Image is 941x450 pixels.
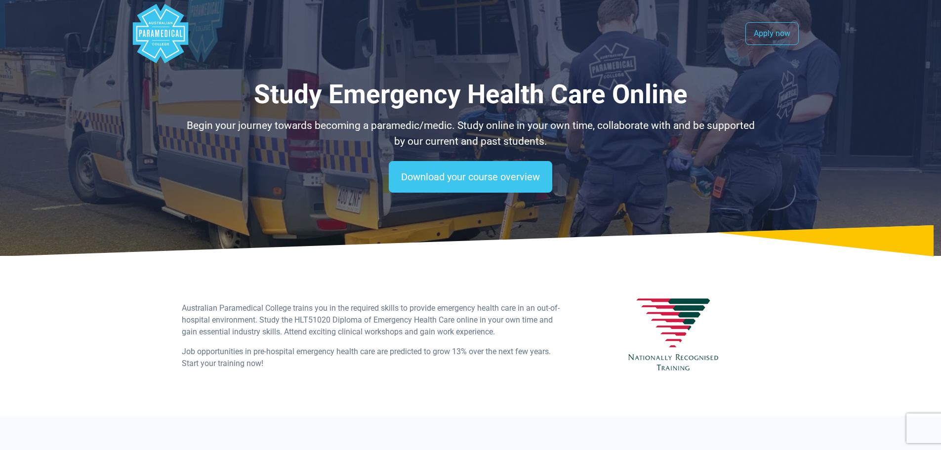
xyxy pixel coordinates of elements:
a: Download your course overview [389,161,552,193]
p: Job opportunities in pre-hospital emergency health care are predicted to grow 13% over the next f... [182,346,563,369]
h1: Study Emergency Health Care Online [182,79,760,110]
p: Australian Paramedical College trains you in the required skills to provide emergency health care... [182,302,563,338]
a: Apply now [745,22,799,45]
div: Australian Paramedical College [131,4,190,63]
p: Begin your journey towards becoming a paramedic/medic. Study online in your own time, collaborate... [182,118,760,149]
